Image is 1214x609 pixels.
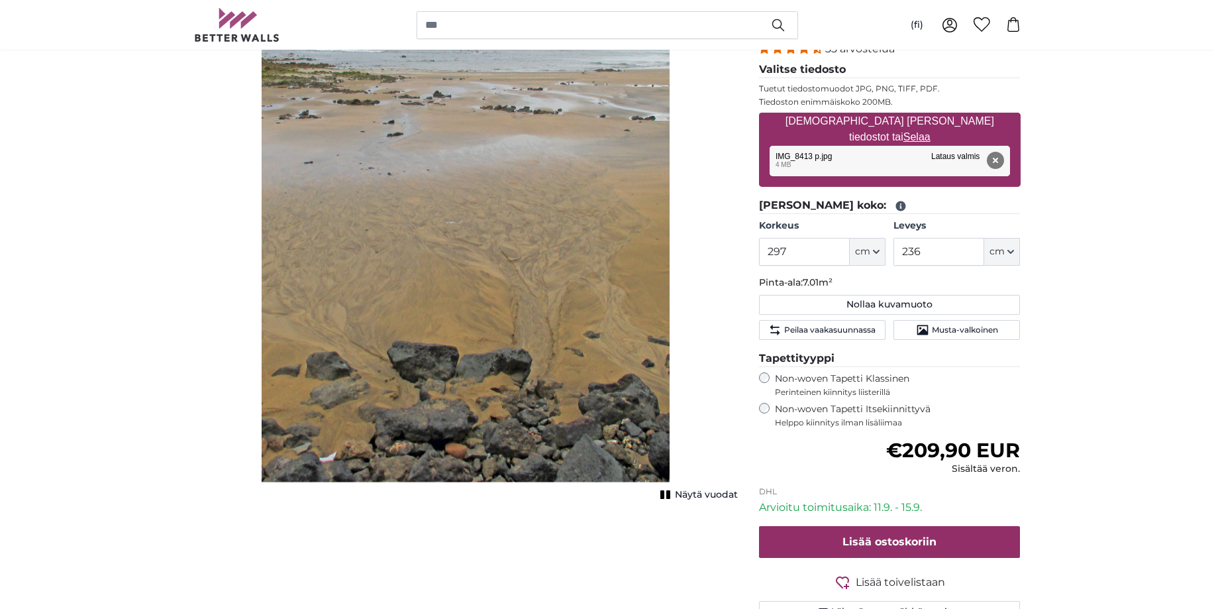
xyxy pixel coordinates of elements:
label: Non-woven Tapetti Itsekiinnittyvä [775,403,1021,428]
span: Helppo kiinnitys ilman lisäliimaa [775,417,1021,428]
p: Tiedoston enimmäiskoko 200MB. [759,97,1021,107]
button: Nollaa kuvamuoto [759,295,1021,315]
span: 7.01m² [803,276,833,288]
label: [DEMOGRAPHIC_DATA] [PERSON_NAME] tiedostot tai [759,108,1021,150]
u: Selaa [903,131,931,142]
button: Lisää ostoskoriin [759,526,1021,558]
button: Näytä vuodat [656,486,738,504]
p: Pinta-ala: [759,276,1021,290]
p: Arvioitu toimitusaika: 11.9. - 15.9. [759,500,1021,516]
button: cm [850,238,885,266]
label: Non-woven Tapetti Klassinen [775,372,1021,398]
label: Korkeus [759,219,885,233]
button: Peilaa vaakasuunnassa [759,320,885,340]
span: Näytä vuodat [675,488,738,502]
legend: Tapettityyppi [759,351,1021,367]
span: cm [855,245,870,258]
span: Lisää ostoskoriin [842,535,936,548]
button: Musta-valkoinen [893,320,1020,340]
p: DHL [759,486,1021,497]
img: Betterwalls [194,8,280,42]
legend: Valitse tiedosto [759,62,1021,78]
label: Leveys [893,219,1020,233]
span: Musta-valkoinen [932,325,998,335]
span: cm [989,245,1005,258]
button: Lisää toivelistaan [759,574,1021,590]
div: Sisältää veron. [886,463,1020,476]
p: Tuetut tiedostomuodot JPG, PNG, TIFF, PDF. [759,83,1021,94]
span: €209,90 EUR [886,438,1020,463]
button: (fi) [900,13,934,37]
button: cm [984,238,1020,266]
span: Perinteinen kiinnitys liisterillä [775,387,1021,398]
span: Peilaa vaakasuunnassa [784,325,876,335]
span: Lisää toivelistaan [856,575,945,590]
legend: [PERSON_NAME] koko: [759,197,1021,214]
